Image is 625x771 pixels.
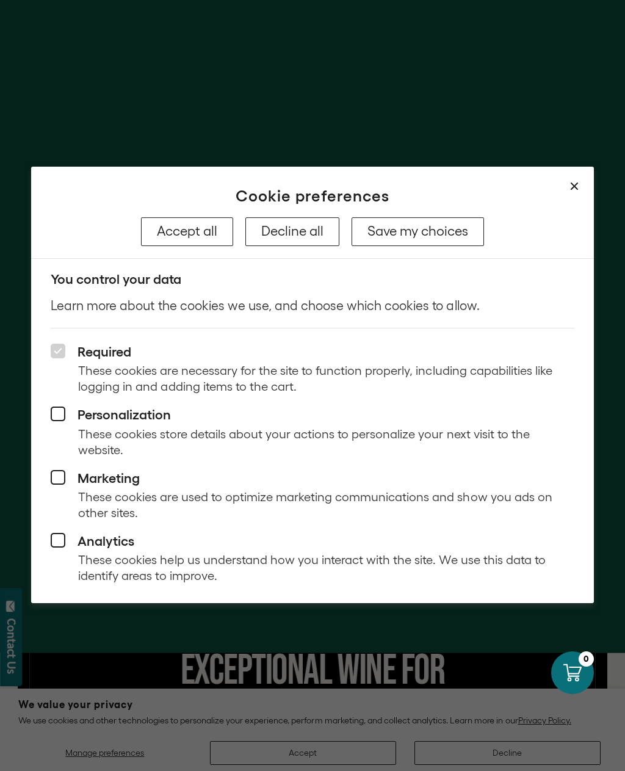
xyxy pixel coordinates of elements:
button: Decline all [245,218,339,246]
label: Marketing [51,470,574,486]
label: Personalization [51,407,574,422]
label: Required [51,344,574,360]
button: Save my choices [352,218,484,246]
p: These cookies help us understand how you interact with the site. We use this data to identify are... [51,552,574,584]
p: These cookies are used to optimize marketing communications and show you ads on other sites. [51,489,574,521]
h3: You control your data [51,271,574,287]
p: Learn more about the cookies we use, and choose which cookies to allow. [51,296,574,316]
label: Analytics [51,533,574,549]
div: 0 [579,651,594,667]
h2: Cookie preferences [51,186,574,205]
button: Close dialog [567,179,582,194]
p: These cookies are necessary for the site to function properly, including capabilities like loggin... [51,363,574,394]
button: Accept all [141,218,233,246]
p: These cookies store details about your actions to personalize your next visit to the website. [51,426,574,458]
